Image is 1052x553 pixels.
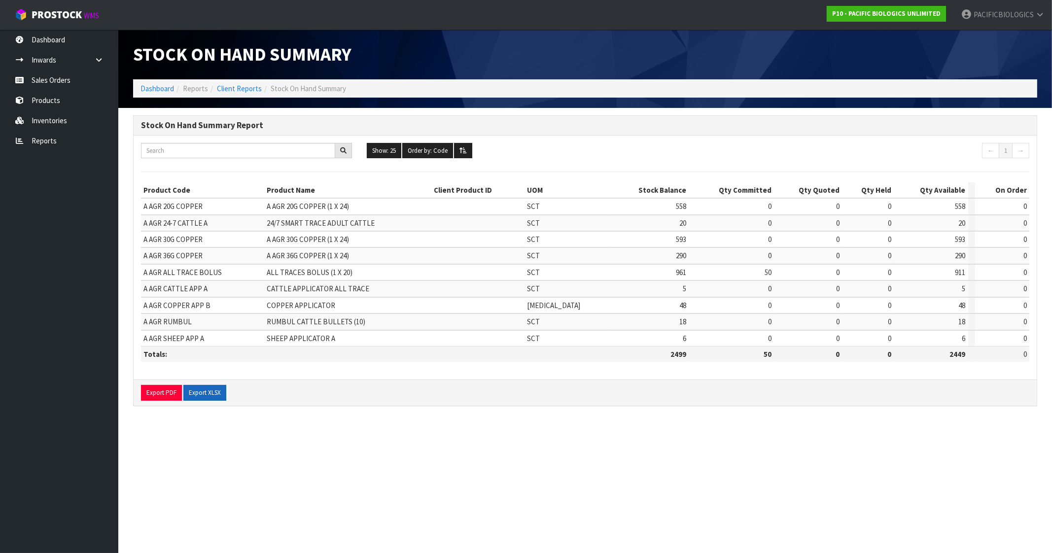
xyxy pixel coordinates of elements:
button: Show: 25 [367,143,401,159]
th: On Order [975,182,1029,198]
span: 0 [888,317,891,326]
span: 290 [955,251,966,260]
span: 0 [768,317,771,326]
small: WMS [84,11,99,20]
span: 0 [1023,284,1027,293]
strong: Totals: [143,349,167,359]
span: 0 [836,235,840,244]
span: ProStock [32,8,82,21]
img: cube-alt.png [15,8,27,21]
span: 6 [683,334,686,343]
span: SCT [527,251,540,260]
span: SHEEP APPLICATOR A [267,334,335,343]
span: 0 [888,268,891,277]
span: Stock On Hand Summary [271,84,346,93]
a: ← [982,143,999,159]
strong: P10 - PACIFIC BIOLOGICS UNLIMITED [832,9,941,18]
span: 0 [768,235,771,244]
span: SCT [527,202,540,211]
strong: 2499 [670,349,686,359]
a: Dashboard [140,84,174,93]
span: 558 [676,202,686,211]
span: ALL TRACES BOLUS (1 X 20) [267,268,352,277]
span: 593 [676,235,686,244]
span: 0 [888,301,891,310]
button: Export XLSX [183,385,226,401]
span: 911 [955,268,966,277]
span: A AGR CATTLE APP A [143,284,208,293]
span: SCT [527,218,540,228]
span: 0 [888,334,891,343]
span: 0 [836,284,840,293]
span: 0 [768,251,771,260]
span: 0 [888,251,891,260]
span: 0 [1023,251,1027,260]
span: 0 [888,284,891,293]
th: Qty Available [894,182,968,198]
nav: Page navigation [818,143,1029,161]
span: SCT [527,317,540,326]
button: Order by: Code [402,143,453,159]
span: A AGR SHEEP APP A [143,334,204,343]
span: 5 [683,284,686,293]
span: 0 [836,317,840,326]
span: RUMBUL CATTLE BULLETS (10) [267,317,365,326]
span: 48 [679,301,686,310]
span: 0 [836,268,840,277]
span: A AGR 30G COPPER (1 X 24) [267,235,349,244]
input: Search [141,143,335,158]
h3: Stock On Hand Summary Report [141,121,1029,130]
span: A AGR COPPER APP B [143,301,210,310]
span: PACIFICBIOLOGICS [974,10,1034,19]
span: 0 [1023,235,1027,244]
span: 290 [676,251,686,260]
span: COPPER APPLICATOR [267,301,335,310]
span: SCT [527,334,540,343]
span: CATTLE APPLICATOR ALL TRACE [267,284,369,293]
th: Product Name [264,182,431,198]
span: 18 [679,317,686,326]
span: A AGR 20G COPPER (1 X 24) [267,202,349,211]
a: Client Reports [217,84,262,93]
span: 18 [959,317,966,326]
th: Client Product ID [431,182,525,198]
span: A AGR 30G COPPER [143,235,203,244]
span: 0 [1023,317,1027,326]
span: 0 [836,218,840,228]
span: 558 [955,202,966,211]
span: 0 [1023,202,1027,211]
span: 50 [765,268,771,277]
span: A AGR 24-7 CATTLE A [143,218,208,228]
span: Reports [183,84,208,93]
span: SCT [527,235,540,244]
span: A AGR 36G COPPER [143,251,203,260]
span: 961 [676,268,686,277]
a: → [1012,143,1029,159]
strong: 50 [764,349,771,359]
span: 0 [1023,334,1027,343]
span: 0 [836,334,840,343]
span: 0 [836,202,840,211]
span: A AGR ALL TRACE BOLUS [143,268,222,277]
span: Stock On Hand Summary [133,43,351,66]
span: 0 [1023,218,1027,228]
span: 0 [888,218,891,228]
span: [MEDICAL_DATA] [527,301,580,310]
span: 0 [768,218,771,228]
span: 48 [959,301,966,310]
span: 0 [1023,268,1027,277]
th: Product Code [141,182,264,198]
a: 1 [999,143,1013,159]
th: Stock Balance [611,182,689,198]
span: A AGR 20G COPPER [143,202,203,211]
span: 0 [836,301,840,310]
span: 0 [768,301,771,310]
th: Qty Quoted [774,182,842,198]
span: A AGR RUMBUL [143,317,192,326]
span: 593 [955,235,966,244]
span: 0 [768,334,771,343]
span: SCT [527,268,540,277]
span: 24/7 SMART TRACE ADULT CATTLE [267,218,375,228]
th: Qty Held [842,182,894,198]
span: 6 [962,334,966,343]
